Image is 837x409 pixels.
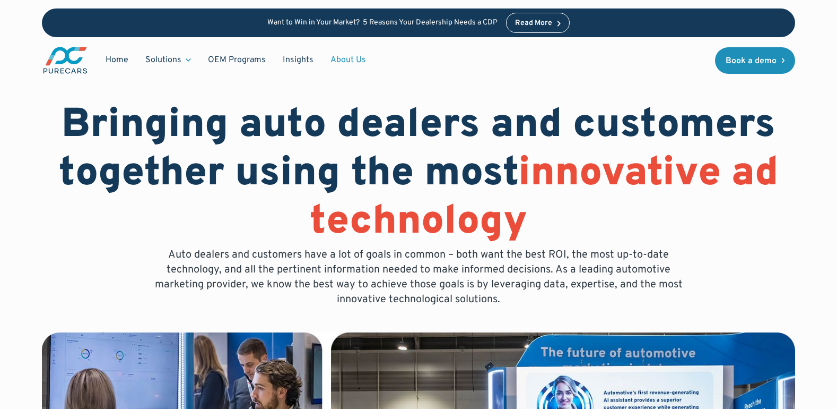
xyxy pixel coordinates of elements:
a: OEM Programs [199,50,274,70]
div: Solutions [137,50,199,70]
p: Want to Win in Your Market? 5 Reasons Your Dealership Needs a CDP [267,19,498,28]
a: Home [97,50,137,70]
a: main [42,46,89,75]
p: Auto dealers and customers have a lot of goals in common – both want the best ROI, the most up-to... [147,248,690,307]
div: Book a demo [726,57,777,65]
a: Read More [506,13,570,33]
div: Read More [515,20,552,27]
img: purecars logo [42,46,89,75]
a: Insights [274,50,322,70]
div: Solutions [145,54,181,66]
h1: Bringing auto dealers and customers together using the most [42,102,795,248]
a: About Us [322,50,374,70]
span: innovative ad technology [310,149,779,248]
a: Book a demo [715,47,796,74]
